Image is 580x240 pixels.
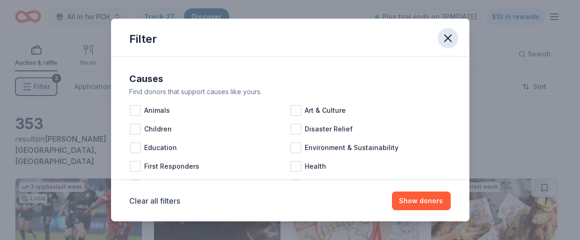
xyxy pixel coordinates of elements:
[145,142,177,153] span: Education
[130,86,451,97] div: Find donors that support causes like yours.
[305,142,399,153] span: Environment & Sustainability
[392,192,451,210] button: Show donors
[305,161,327,172] span: Health
[145,179,169,191] span: Military
[145,105,170,116] span: Animals
[145,123,172,135] span: Children
[305,105,346,116] span: Art & Culture
[130,71,451,86] div: Causes
[145,161,200,172] span: First Responders
[305,179,362,191] span: Poverty & Hunger
[130,32,157,47] div: Filter
[130,195,181,206] button: Clear all filters
[305,123,353,135] span: Disaster Relief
